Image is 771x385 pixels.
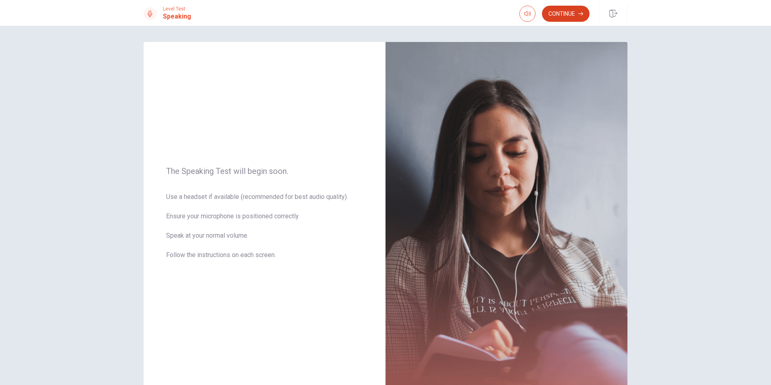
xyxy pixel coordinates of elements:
[166,192,363,270] span: Use a headset if available (recommended for best audio quality). Ensure your microphone is positi...
[163,12,191,21] h1: Speaking
[163,6,191,12] span: Level Test
[542,6,590,22] button: Continue
[166,166,363,176] span: The Speaking Test will begin soon.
